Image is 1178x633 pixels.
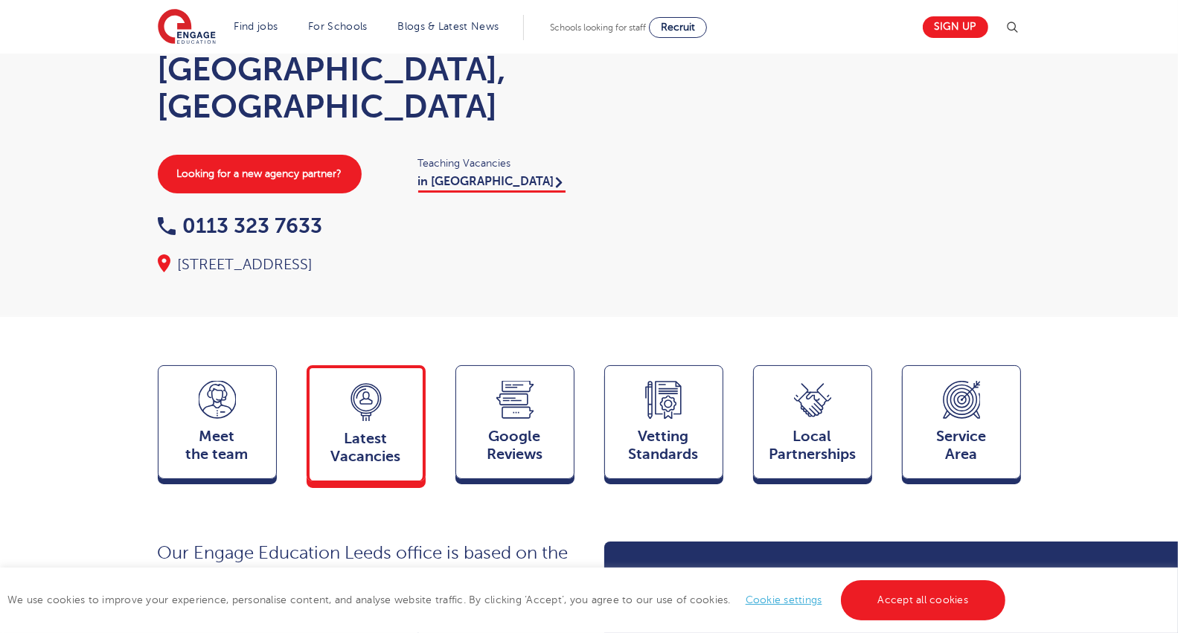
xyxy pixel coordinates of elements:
span: Service Area [910,428,1013,463]
a: 0113 323 7633 [158,214,323,237]
a: ServiceArea [902,365,1021,486]
a: Find jobs [234,21,278,32]
span: Schools looking for staff [550,22,646,33]
span: Latest Vacancies [317,430,415,466]
a: Local Partnerships [753,365,872,486]
a: Accept all cookies [841,580,1006,620]
a: VettingStandards [604,365,723,486]
a: Sign up [923,16,988,38]
a: Recruit [649,17,707,38]
span: Local Partnerships [761,428,864,463]
span: Recruit [661,22,695,33]
span: We use cookies to improve your experience, personalise content, and analyse website traffic. By c... [7,594,1009,605]
span: Meet the team [166,428,269,463]
img: Engage Education [158,9,216,46]
a: Cookie settings [746,594,822,605]
a: Looking for a new agency partner? [158,155,362,193]
span: Teaching Vacancies [418,155,574,172]
a: Blogs & Latest News [398,21,499,32]
a: Meetthe team [158,365,277,486]
a: For Schools [308,21,367,32]
span: Vetting Standards [612,428,715,463]
a: in [GEOGRAPHIC_DATA] [418,175,566,193]
span: Google Reviews [464,428,566,463]
a: GoogleReviews [455,365,574,486]
a: LatestVacancies [307,365,426,488]
div: [STREET_ADDRESS] [158,254,574,275]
